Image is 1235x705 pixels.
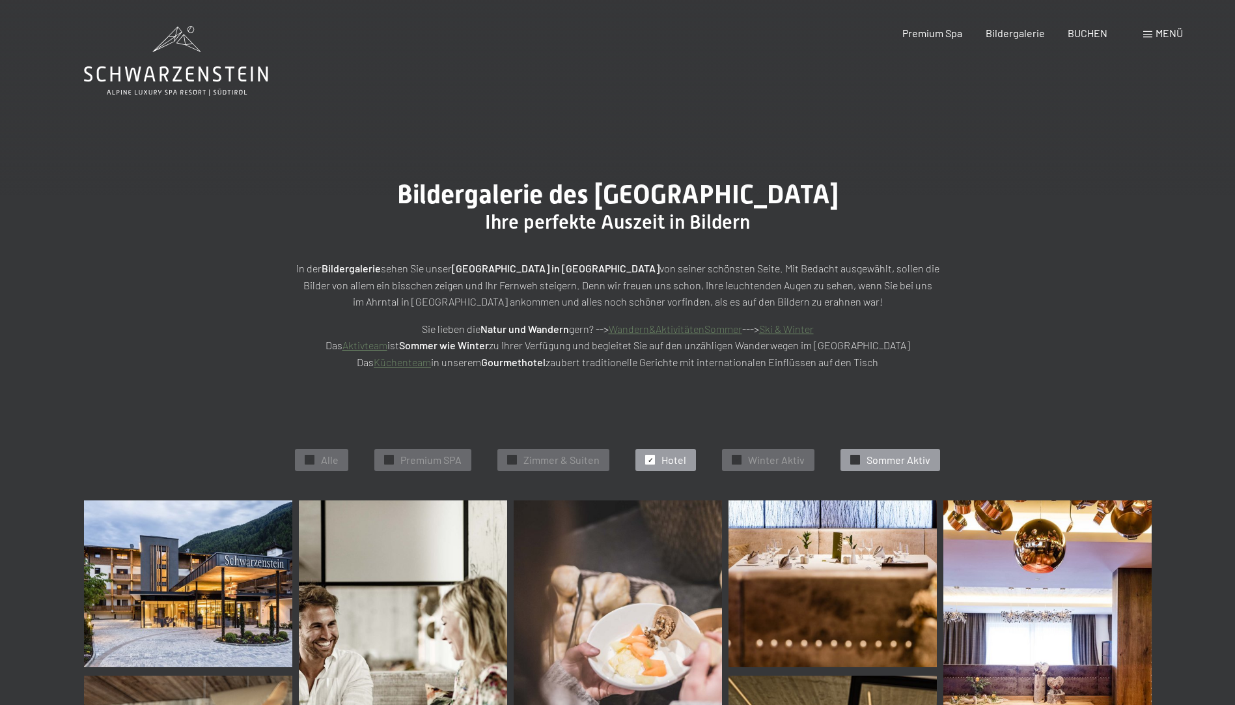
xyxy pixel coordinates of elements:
p: In der sehen Sie unser von seiner schönsten Seite. Mit Bedacht ausgewählt, sollen die Bilder von ... [292,260,943,310]
span: ✓ [387,455,392,465]
span: ✓ [307,455,312,465]
span: Winter Aktiv [748,453,805,467]
strong: Sommer wie Winter [399,339,489,351]
span: ✓ [648,455,653,465]
span: ✓ [510,455,515,465]
span: Zimmer & Suiten [523,453,600,467]
span: Ihre perfekte Auszeit in Bildern [485,210,750,233]
span: Sommer Aktiv [867,453,930,467]
img: Bildergalerie [729,500,937,667]
a: Bildergalerie [986,27,1045,39]
span: Menü [1156,27,1183,39]
a: Aktivteam [342,339,387,351]
a: Premium Spa [902,27,962,39]
span: Hotel [661,453,686,467]
a: Küchenteam [374,356,431,368]
img: Bildergalerie [84,500,292,667]
span: Bildergalerie des [GEOGRAPHIC_DATA] [397,179,839,210]
strong: Natur und Wandern [480,323,569,335]
a: BUCHEN [1068,27,1107,39]
strong: [GEOGRAPHIC_DATA] in [GEOGRAPHIC_DATA] [452,262,659,274]
span: ✓ [734,455,740,465]
span: ✓ [853,455,858,465]
strong: Gourmethotel [481,356,546,368]
p: Sie lieben die gern? --> ---> Das ist zu Ihrer Verfügung und begleitet Sie auf den unzähligen Wan... [292,321,943,371]
span: Premium SPA [400,453,462,467]
span: Alle [321,453,339,467]
a: Ski & Winter [759,323,814,335]
a: Wandern&AktivitätenSommer [609,323,742,335]
strong: Bildergalerie [322,262,381,274]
